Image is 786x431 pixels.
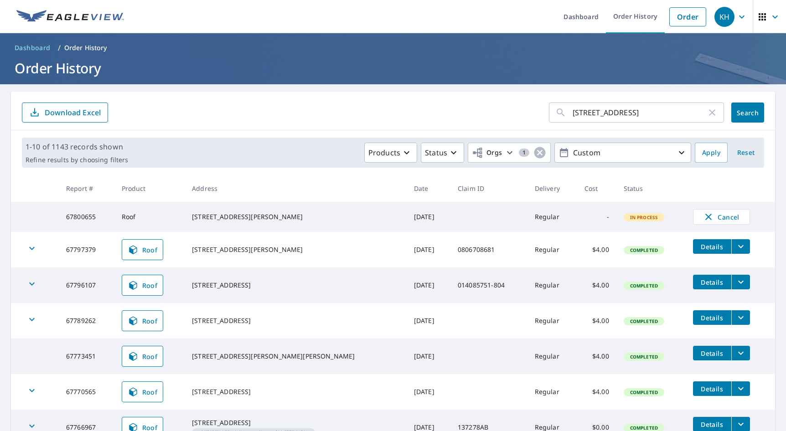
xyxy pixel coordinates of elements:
span: Details [698,420,726,429]
span: Search [739,108,757,117]
td: [DATE] [407,267,450,303]
input: Address, Report #, Claim ID, etc. [573,100,707,125]
span: Roof [128,244,158,255]
th: Product [114,175,185,202]
span: Completed [625,425,663,431]
td: $4.00 [577,374,616,410]
span: Completed [625,389,663,395]
span: Completed [625,282,663,289]
nav: breadcrumb [11,41,775,55]
button: detailsBtn-67789262 [693,310,731,325]
button: Status [421,143,464,163]
button: detailsBtn-67773451 [693,346,731,360]
button: Download Excel [22,103,108,123]
span: Details [698,349,726,358]
span: Details [698,242,726,251]
td: 67789262 [59,303,114,339]
th: Report # [59,175,114,202]
td: $4.00 [577,303,616,339]
button: Orgs1 [468,143,551,163]
a: Roof [122,275,164,296]
a: Roof [122,346,164,367]
p: Order History [64,43,107,52]
div: [STREET_ADDRESS] [192,316,399,325]
span: Details [698,313,726,322]
button: filesDropdownBtn-67797379 [731,239,750,254]
span: Roof [128,280,158,291]
td: 014085751-804 [450,267,527,303]
button: filesDropdownBtn-67796107 [731,275,750,289]
button: filesDropdownBtn-67773451 [731,346,750,360]
p: Refine results by choosing filters [26,156,128,164]
th: Address [185,175,407,202]
td: [DATE] [407,202,450,232]
span: Completed [625,318,663,324]
p: Products [368,147,400,158]
td: Regular [527,232,577,267]
button: Products [364,143,417,163]
span: Reset [735,147,757,159]
th: Date [407,175,450,202]
a: Roof [122,239,164,260]
span: Apply [702,147,720,159]
a: Order [669,7,706,26]
th: Cost [577,175,616,202]
button: Reset [731,143,760,163]
td: [DATE] [407,232,450,267]
span: Details [698,278,726,287]
p: 1-10 of 1143 records shown [26,141,128,152]
th: Status [616,175,686,202]
p: Download Excel [45,108,101,118]
a: Roof [122,310,164,331]
li: / [58,42,61,53]
div: [STREET_ADDRESS] [192,281,399,290]
span: Roof [128,386,158,397]
span: Dashboard [15,43,51,52]
td: 67770565 [59,374,114,410]
h1: Order History [11,59,775,77]
span: 1 [519,149,529,156]
button: Custom [554,143,691,163]
button: Search [731,103,764,123]
p: Status [425,147,447,158]
p: Custom [569,145,676,161]
th: Delivery [527,175,577,202]
td: Regular [527,303,577,339]
span: Roof [128,315,158,326]
div: [STREET_ADDRESS][PERSON_NAME] [192,212,399,221]
td: $4.00 [577,339,616,374]
div: [STREET_ADDRESS] [192,418,399,427]
td: Regular [527,374,577,410]
button: Apply [695,143,728,163]
td: 0806708681 [450,232,527,267]
button: filesDropdownBtn-67770565 [731,381,750,396]
span: Cancel [703,211,740,222]
button: detailsBtn-67797379 [693,239,731,254]
button: filesDropdownBtn-67789262 [731,310,750,325]
td: $4.00 [577,232,616,267]
td: Regular [527,339,577,374]
span: Completed [625,247,663,253]
td: [DATE] [407,374,450,410]
div: [STREET_ADDRESS][PERSON_NAME][PERSON_NAME] [192,352,399,361]
span: Roof [128,351,158,362]
button: detailsBtn-67770565 [693,381,731,396]
button: detailsBtn-67796107 [693,275,731,289]
td: 67797379 [59,232,114,267]
td: 67796107 [59,267,114,303]
td: 67800655 [59,202,114,232]
td: [DATE] [407,339,450,374]
td: Regular [527,267,577,303]
span: Details [698,385,726,393]
td: Roof [114,202,185,232]
td: $4.00 [577,267,616,303]
td: - [577,202,616,232]
td: Regular [527,202,577,232]
div: KH [714,7,734,27]
button: Cancel [693,209,750,225]
td: 67773451 [59,339,114,374]
td: [DATE] [407,303,450,339]
a: Dashboard [11,41,54,55]
img: EV Logo [16,10,124,24]
div: [STREET_ADDRESS][PERSON_NAME] [192,245,399,254]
